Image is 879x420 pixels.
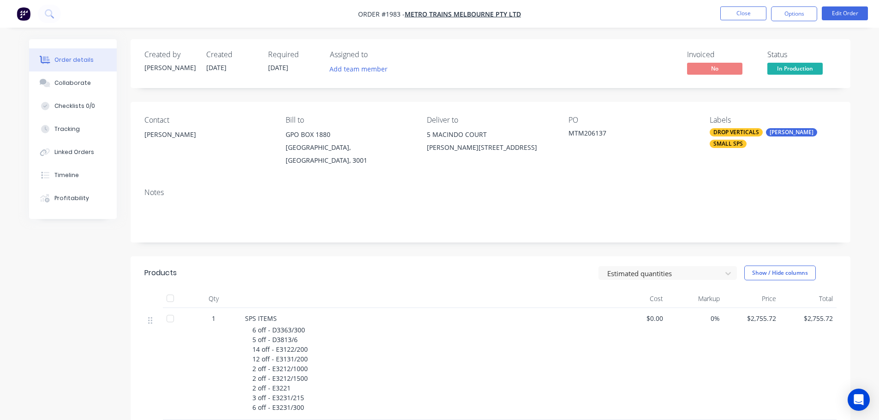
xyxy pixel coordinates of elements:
span: [DATE] [268,63,288,72]
div: Products [144,267,177,278]
span: $2,755.72 [727,314,777,323]
div: Invoiced [687,50,756,59]
div: Collaborate [54,79,91,87]
div: Total [780,290,837,308]
span: In Production [767,63,823,74]
button: Add team member [324,63,392,75]
button: Add team member [330,63,393,75]
div: 5 MACINDO COURT[PERSON_NAME][STREET_ADDRESS] [427,128,553,158]
span: $0.00 [614,314,664,323]
button: Close [720,6,766,20]
span: No [687,63,742,74]
div: Qty [186,290,241,308]
div: [PERSON_NAME][STREET_ADDRESS] [427,141,553,154]
button: Show / Hide columns [744,266,816,280]
span: 6 off - D3363/300 5 off - D3813/6 14 off - E3122/200 12 off - E3131/200 2 off - E3212/1000 2 off ... [252,325,308,412]
div: SMALL SPS [710,140,747,148]
div: MTM206137 [568,128,684,141]
div: Created by [144,50,195,59]
div: 5 MACINDO COURT [427,128,553,141]
div: Linked Orders [54,148,94,156]
div: [PERSON_NAME] [144,128,271,158]
button: In Production [767,63,823,77]
img: Factory [17,7,30,21]
span: $2,755.72 [783,314,833,323]
div: [PERSON_NAME] [144,63,195,72]
button: Order details [29,48,117,71]
div: Bill to [286,116,412,124]
div: Required [268,50,319,59]
div: PO [568,116,695,124]
button: Edit Order [822,6,868,20]
div: Contact [144,116,271,124]
div: Checklists 0/0 [54,102,95,110]
span: 1 [212,314,215,323]
div: Status [767,50,837,59]
div: DROP VERTICALS [710,128,763,136]
div: Order details [54,56,94,64]
div: [PERSON_NAME] [144,128,271,141]
span: [DATE] [206,63,227,72]
div: Deliver to [427,116,553,124]
div: Markup [667,290,724,308]
a: METRO TRAINS MELBOURNE PTY LTD [405,10,521,18]
div: Cost [610,290,667,308]
button: Checklists 0/0 [29,95,117,118]
button: Collaborate [29,71,117,95]
button: Tracking [29,118,117,141]
div: Notes [144,188,837,197]
span: Order #1983 - [358,10,405,18]
div: GPO BOX 1880 [286,128,412,141]
button: Profitability [29,187,117,210]
div: Price [724,290,780,308]
button: Linked Orders [29,141,117,164]
div: [GEOGRAPHIC_DATA], [GEOGRAPHIC_DATA], 3001 [286,141,412,167]
div: Open Intercom Messenger [848,389,870,411]
span: 0% [670,314,720,323]
div: Timeline [54,171,79,179]
div: Profitability [54,194,89,202]
div: Labels [710,116,836,124]
div: Tracking [54,125,80,133]
div: [PERSON_NAME] [766,128,817,136]
button: Options [771,6,817,21]
span: SPS ITEMS [245,314,277,323]
div: Created [206,50,257,59]
div: GPO BOX 1880[GEOGRAPHIC_DATA], [GEOGRAPHIC_DATA], 3001 [286,128,412,167]
div: Assigned to [330,50,422,59]
button: Timeline [29,164,117,187]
